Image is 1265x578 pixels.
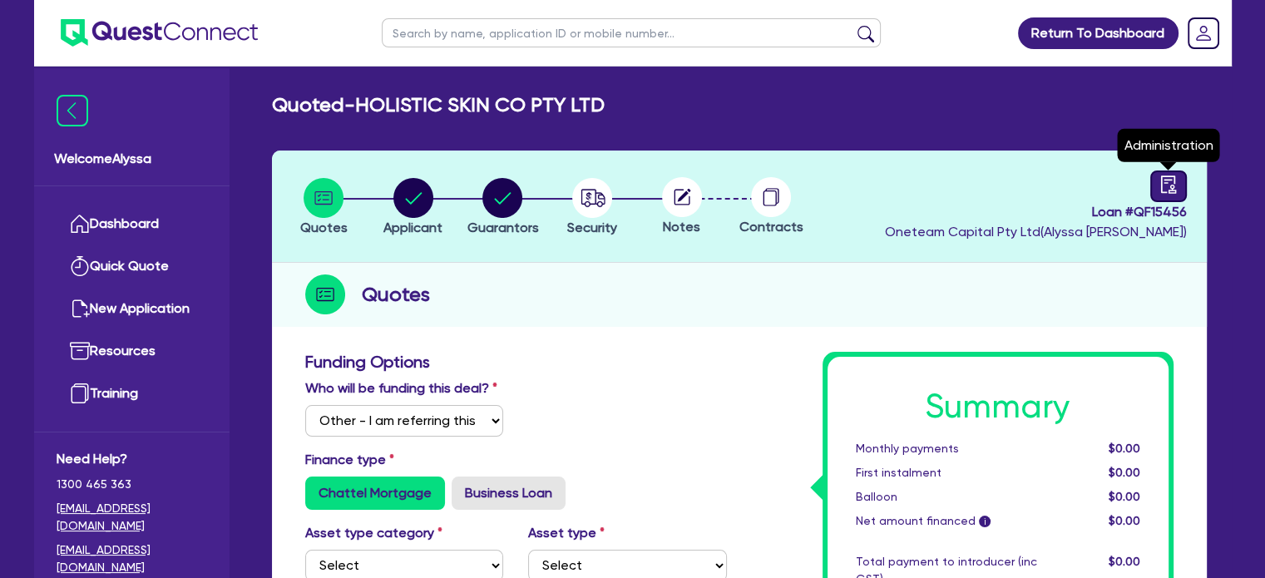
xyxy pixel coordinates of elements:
[843,488,1050,506] div: Balloon
[272,93,605,117] h2: Quoted - HOLISTIC SKIN CO PTY LTD
[1108,555,1139,568] span: $0.00
[57,373,207,415] a: Training
[57,476,207,493] span: 1300 465 363
[57,500,207,535] a: [EMAIL_ADDRESS][DOMAIN_NAME]
[1018,17,1179,49] a: Return To Dashboard
[739,219,803,235] span: Contracts
[885,224,1187,240] span: Oneteam Capital Pty Ltd ( Alyssa [PERSON_NAME] )
[305,274,345,314] img: step-icon
[885,202,1187,222] span: Loan # QF15456
[70,383,90,403] img: training
[856,387,1140,427] h1: Summary
[305,523,442,543] label: Asset type category
[57,541,207,576] a: [EMAIL_ADDRESS][DOMAIN_NAME]
[1108,514,1139,527] span: $0.00
[57,203,207,245] a: Dashboard
[61,19,258,47] img: quest-connect-logo-blue
[843,464,1050,482] div: First instalment
[1108,442,1139,455] span: $0.00
[383,220,442,235] span: Applicant
[57,288,207,330] a: New Application
[305,450,394,470] label: Finance type
[979,516,991,527] span: i
[467,220,538,235] span: Guarantors
[567,220,617,235] span: Security
[57,95,88,126] img: icon-menu-close
[843,512,1050,530] div: Net amount financed
[300,220,348,235] span: Quotes
[843,440,1050,457] div: Monthly payments
[57,330,207,373] a: Resources
[1182,12,1225,55] a: Dropdown toggle
[299,177,348,239] button: Quotes
[70,299,90,319] img: new-application
[663,219,700,235] span: Notes
[305,352,727,372] h3: Funding Options
[70,341,90,361] img: resources
[382,18,881,47] input: Search by name, application ID or mobile number...
[1108,490,1139,503] span: $0.00
[1117,129,1219,162] div: Administration
[305,477,445,510] label: Chattel Mortgage
[383,177,443,239] button: Applicant
[57,449,207,469] span: Need Help?
[70,256,90,276] img: quick-quote
[54,149,210,169] span: Welcome Alyssa
[305,378,497,398] label: Who will be funding this deal?
[57,245,207,288] a: Quick Quote
[528,523,605,543] label: Asset type
[466,177,539,239] button: Guarantors
[1108,466,1139,479] span: $0.00
[566,177,618,239] button: Security
[362,279,430,309] h2: Quotes
[1159,175,1178,194] span: audit
[452,477,566,510] label: Business Loan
